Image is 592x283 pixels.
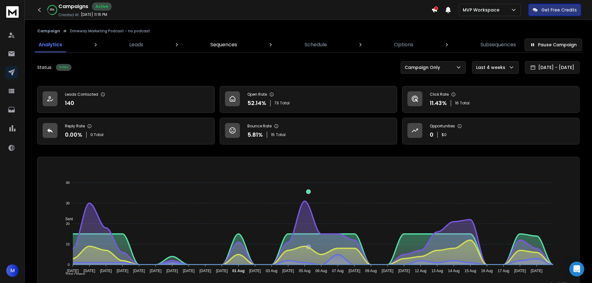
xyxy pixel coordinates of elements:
tspan: 03 Aug [266,269,277,273]
p: Reply Rate [65,124,85,129]
p: Driveway Marketing Podcast - no podcast [70,29,150,34]
p: 5.81 % [247,130,263,139]
a: Sequences [207,37,241,52]
tspan: [DATE] [282,269,294,273]
tspan: [DATE] [166,269,178,273]
tspan: 09 Aug [365,269,377,273]
tspan: [DATE] [398,269,410,273]
span: Total Opens [61,272,85,276]
p: 140 [65,99,74,107]
tspan: 30 [66,201,70,205]
a: Click Rate11.43%16Total [402,86,580,113]
tspan: 20 [66,222,70,226]
tspan: [DATE] [249,269,261,273]
h1: Campaigns [58,3,88,10]
p: Created At: [58,12,80,17]
a: Reply Rate0.00%0 Total [37,118,215,144]
p: 0 Total [90,132,103,137]
p: Opportunities [430,124,455,129]
div: Open Intercom Messenger [569,262,584,276]
a: Bounce Rate5.81%15Total [220,118,397,144]
tspan: 40 [66,181,70,185]
tspan: 10 [66,242,70,246]
p: Options [394,41,413,48]
tspan: [DATE] [133,269,145,273]
p: 52.14 % [247,99,266,107]
p: Status: [37,64,52,71]
p: Subsequences [480,41,516,48]
p: Get Free Credits [541,7,577,13]
p: Leads [129,41,143,48]
button: M [6,264,19,277]
tspan: 06 Aug [315,269,327,273]
p: MVP Workspace [463,7,502,13]
span: Total [280,101,290,106]
button: [DATE] - [DATE] [525,61,580,74]
p: Last 4 weeks [476,64,508,71]
img: logo [6,6,19,18]
tspan: 0 [68,263,70,267]
tspan: 16 Aug [481,269,493,273]
a: Leads [126,37,147,52]
a: Leads Contacted140 [37,86,215,113]
tspan: [DATE] [67,269,79,273]
tspan: 05 Aug [299,269,310,273]
p: 0 [430,130,434,139]
span: Total [460,101,470,106]
a: Schedule [301,37,331,52]
p: 0.00 % [65,130,82,139]
tspan: [DATE] [100,269,112,273]
a: Analytics [35,37,66,52]
button: Campaign [37,29,60,34]
p: Bounce Rate [247,124,272,129]
p: 11.43 % [430,99,447,107]
p: [DATE] 11:15 PM [81,12,107,17]
tspan: 17 Aug [498,269,509,273]
p: Schedule [305,41,327,48]
tspan: [DATE] [117,269,128,273]
tspan: [DATE] [216,269,228,273]
tspan: [DATE] [531,269,543,273]
tspan: [DATE] [150,269,162,273]
button: Pause Campaign [525,39,582,51]
tspan: [DATE] [183,269,195,273]
p: $ 0 [442,132,447,137]
tspan: [DATE] [84,269,95,273]
p: Analytics [39,41,62,48]
span: 16 [455,101,459,106]
tspan: [DATE] [382,269,393,273]
tspan: [DATE] [514,269,526,273]
tspan: [DATE] [348,269,360,273]
p: Open Rate [247,92,267,97]
span: 15 [271,132,275,137]
p: Campaign Only [405,64,443,71]
p: Sequences [210,41,237,48]
button: Get Free Credits [528,4,581,16]
a: Open Rate52.14%73Total [220,86,397,113]
tspan: 12 Aug [415,269,426,273]
p: 80 % [50,8,54,12]
tspan: 13 Aug [431,269,443,273]
tspan: 07 Aug [332,269,343,273]
p: Click Rate [430,92,449,97]
span: Sent [61,217,73,221]
a: Opportunities0$0 [402,118,580,144]
span: 73 [274,101,279,106]
tspan: 15 Aug [465,269,476,273]
div: Active [92,2,112,11]
tspan: 14 Aug [448,269,460,273]
tspan: [DATE] [200,269,211,273]
tspan: 01 Aug [232,269,245,273]
span: Total [276,132,286,137]
div: Active [56,64,71,71]
a: Subsequences [477,37,520,52]
p: Leads Contacted [65,92,98,97]
a: Options [390,37,417,52]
